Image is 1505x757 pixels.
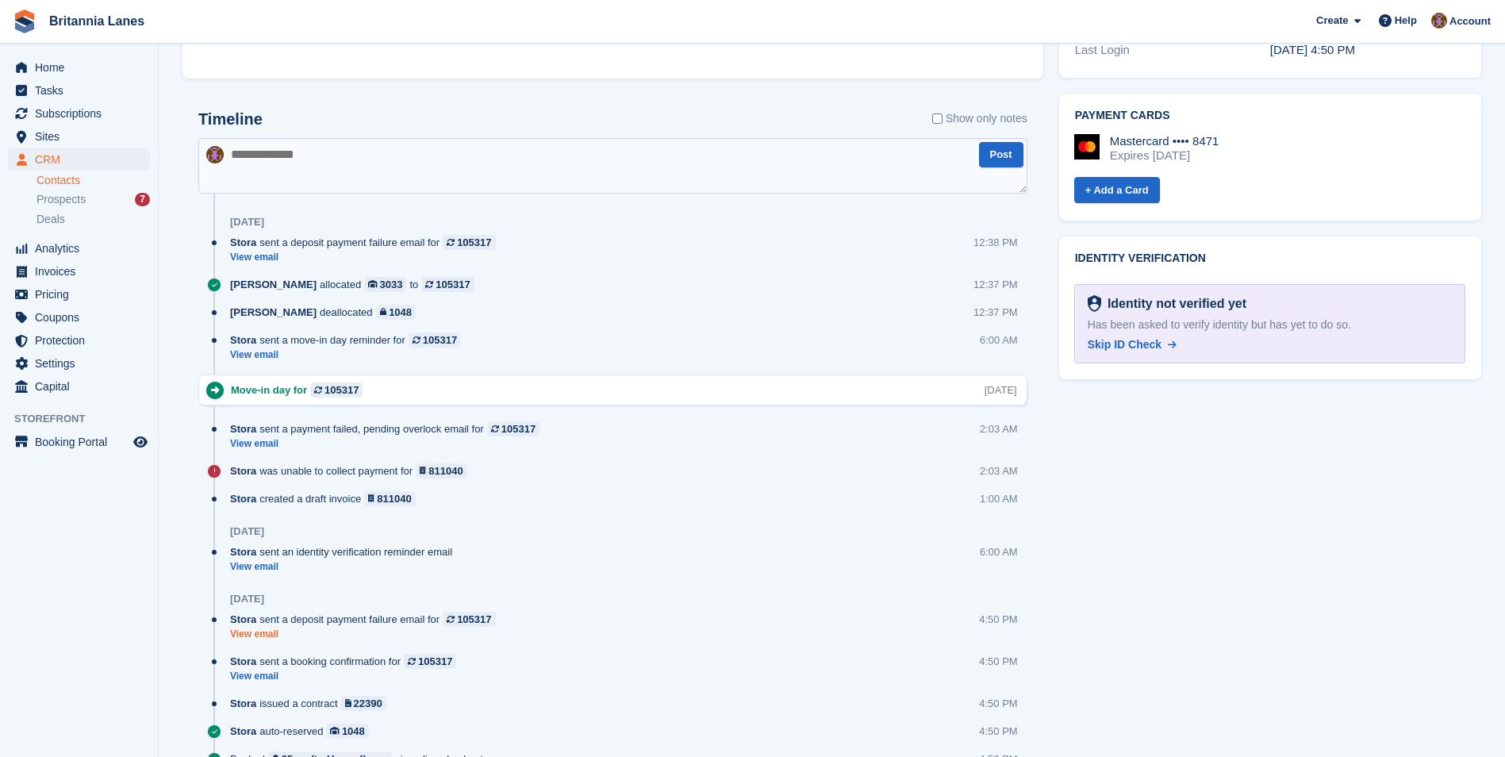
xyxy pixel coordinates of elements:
div: 7 [135,193,150,206]
div: was unable to collect payment for [230,463,475,478]
a: menu [8,237,150,259]
div: [DATE] [230,593,264,605]
div: 105317 [457,235,491,250]
span: Stora [230,654,256,669]
span: Storefront [14,411,158,427]
div: 4:50 PM [979,696,1017,711]
a: menu [8,148,150,171]
h2: Payment cards [1075,110,1465,122]
div: Mastercard •••• 8471 [1110,134,1219,148]
div: 12:37 PM [973,305,1018,320]
span: Stora [230,332,256,348]
img: Mastercard Logo [1074,134,1100,159]
div: 6:00 AM [980,332,1018,348]
div: 6:00 AM [980,544,1018,559]
div: 105317 [418,654,452,669]
a: menu [8,79,150,102]
a: menu [8,283,150,305]
h2: Timeline [198,110,263,129]
label: Show only notes [932,110,1027,127]
div: 2:03 AM [980,421,1018,436]
div: auto-reserved [230,724,377,739]
div: [DATE] [230,216,264,229]
span: Coupons [35,306,130,329]
div: 4:50 PM [979,654,1017,669]
div: sent a payment failed, pending overlock email for [230,421,547,436]
a: + Add a Card [1074,177,1160,203]
img: stora-icon-8386f47178a22dfd0bd8f6a31ec36ba5ce8667c1dd55bd0f319d3a0aa187defe.svg [13,10,36,33]
a: menu [8,56,150,79]
div: 4:50 PM [979,724,1017,739]
span: Pricing [35,283,130,305]
div: sent an identity verification reminder email [230,544,460,559]
div: sent a move-in day reminder for [230,332,469,348]
a: 105317 [310,382,363,398]
span: Skip ID Check [1088,338,1161,351]
a: 1048 [376,305,416,320]
a: 811040 [364,491,416,506]
span: Stora [230,724,256,739]
a: Britannia Lanes [43,8,151,34]
a: Preview store [131,432,150,452]
button: Post [979,142,1023,168]
span: Protection [35,329,130,352]
span: Analytics [35,237,130,259]
div: Expires [DATE] [1110,148,1219,163]
a: menu [8,352,150,375]
div: [DATE] [230,525,264,538]
div: Identity not verified yet [1101,294,1246,313]
div: 12:37 PM [973,277,1018,292]
span: Invoices [35,260,130,282]
a: menu [8,329,150,352]
div: Has been asked to verify identity but has yet to do so. [1088,317,1452,333]
div: deallocated [230,305,424,320]
div: 12:38 PM [973,235,1018,250]
span: Help [1395,13,1417,29]
a: Skip ID Check [1088,336,1177,353]
div: 1048 [389,305,412,320]
div: 22390 [354,696,382,711]
div: created a draft invoice [230,491,424,506]
time: 2025-09-01 15:50:54 UTC [1270,43,1355,56]
span: [PERSON_NAME] [230,277,317,292]
a: View email [230,670,464,683]
div: 105317 [423,332,457,348]
img: Identity Verification Ready [1088,295,1101,313]
span: Stora [230,696,256,711]
div: 811040 [377,491,411,506]
input: Show only notes [932,110,943,127]
span: Stora [230,421,256,436]
a: 105317 [443,612,495,627]
a: View email [230,437,547,451]
div: issued a contract [230,696,394,711]
a: menu [8,260,150,282]
img: Andy Collier [1431,13,1447,29]
div: 105317 [457,612,491,627]
a: 105317 [443,235,495,250]
a: menu [8,125,150,148]
span: Prospects [36,192,86,207]
span: Stora [230,491,256,506]
span: Account [1449,13,1491,29]
span: Tasks [35,79,130,102]
span: Stora [230,544,256,559]
span: Subscriptions [35,102,130,125]
div: allocated to [230,277,482,292]
a: menu [8,102,150,125]
a: menu [8,375,150,398]
span: Deals [36,212,65,227]
div: 3033 [380,277,403,292]
a: 105317 [409,332,461,348]
span: Stora [230,235,256,250]
span: Create [1316,13,1348,29]
a: 3033 [364,277,406,292]
div: sent a deposit payment failure email for [230,612,504,627]
a: 1048 [326,724,368,739]
a: 811040 [416,463,467,478]
a: 22390 [341,696,386,711]
a: Prospects 7 [36,191,150,208]
span: Sites [35,125,130,148]
div: 1:00 AM [980,491,1018,506]
div: Move-in day for [231,382,370,398]
span: Booking Portal [35,431,130,453]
